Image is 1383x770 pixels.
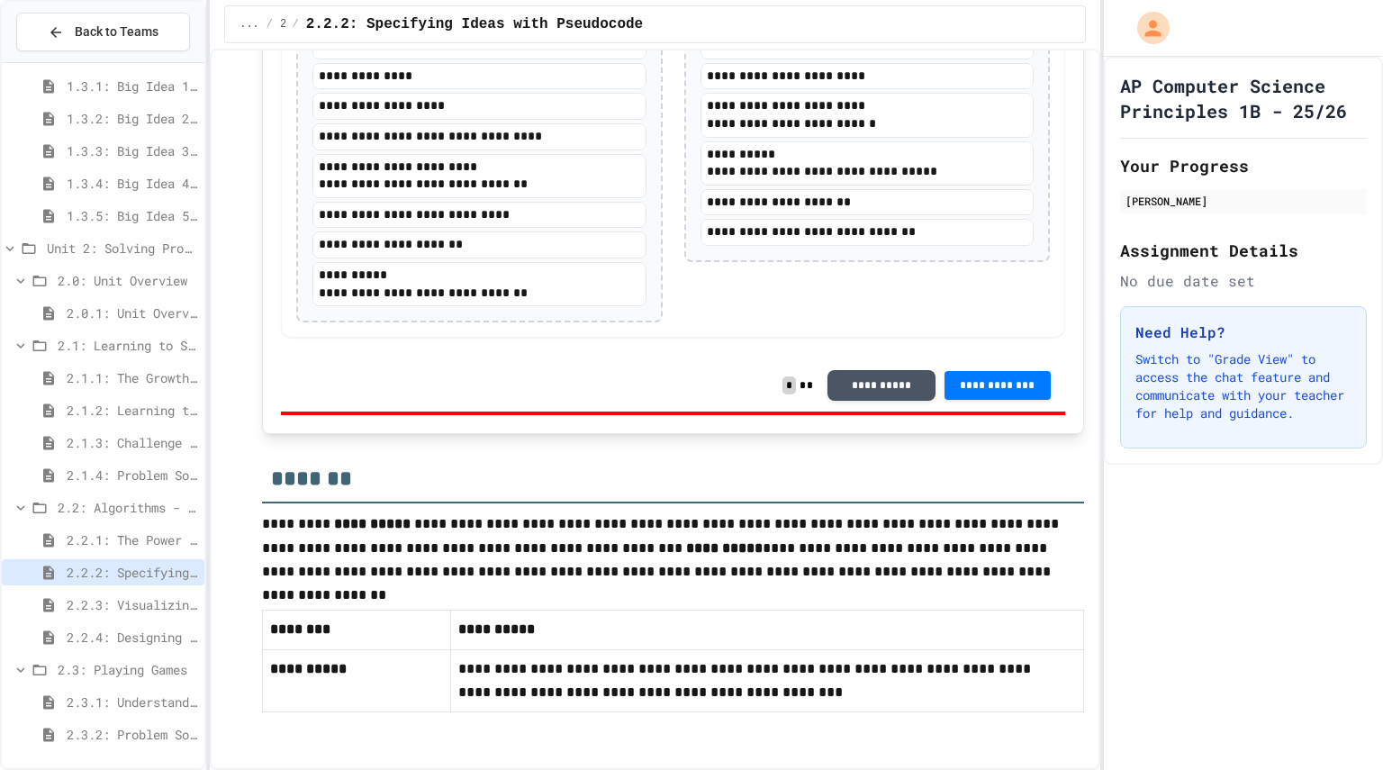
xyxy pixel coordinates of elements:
[16,13,190,51] button: Back to Teams
[67,303,197,322] span: 2.0.1: Unit Overview
[280,17,285,32] span: 2.2: Algorithms - from Pseudocode to Flowcharts
[1118,7,1174,49] div: My Account
[67,77,197,95] span: 1.3.1: Big Idea 1 - Creative Development
[67,563,197,582] span: 2.2.2: Specifying Ideas with Pseudocode
[67,141,197,160] span: 1.3.3: Big Idea 3 - Algorithms and Programming
[75,23,158,41] span: Back to Teams
[67,433,197,452] span: 2.1.3: Challenge Problem - The Bridge
[67,530,197,549] span: 2.2.1: The Power of Algorithms
[1120,153,1367,178] h2: Your Progress
[58,498,197,517] span: 2.2: Algorithms - from Pseudocode to Flowcharts
[58,336,197,355] span: 2.1: Learning to Solve Hard Problems
[67,466,197,485] span: 2.1.4: Problem Solving Practice
[67,109,197,128] span: 1.3.2: Big Idea 2 - Data
[267,17,273,32] span: /
[58,660,197,679] span: 2.3: Playing Games
[1125,193,1361,209] div: [PERSON_NAME]
[240,17,259,32] span: ...
[67,368,197,387] span: 2.1.1: The Growth Mindset
[306,14,643,35] span: 2.2.2: Specifying Ideas with Pseudocode
[67,206,197,225] span: 1.3.5: Big Idea 5 - Impact of Computing
[67,174,197,193] span: 1.3.4: Big Idea 4 - Computing Systems and Networks
[1120,270,1367,292] div: No due date set
[47,239,197,258] span: Unit 2: Solving Problems in Computer Science
[1120,73,1367,123] h1: AP Computer Science Principles 1B - 25/26
[67,595,197,614] span: 2.2.3: Visualizing Logic with Flowcharts
[67,693,197,711] span: 2.3.1: Understanding Games with Flowcharts
[1120,238,1367,263] h2: Assignment Details
[1135,322,1351,343] h3: Need Help?
[293,17,299,32] span: /
[67,628,197,647] span: 2.2.4: Designing Flowcharts
[67,725,197,744] span: 2.3.2: Problem Solving Reflection
[67,401,197,420] span: 2.1.2: Learning to Solve Hard Problems
[58,271,197,290] span: 2.0: Unit Overview
[1135,350,1351,422] p: Switch to "Grade View" to access the chat feature and communicate with your teacher for help and ...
